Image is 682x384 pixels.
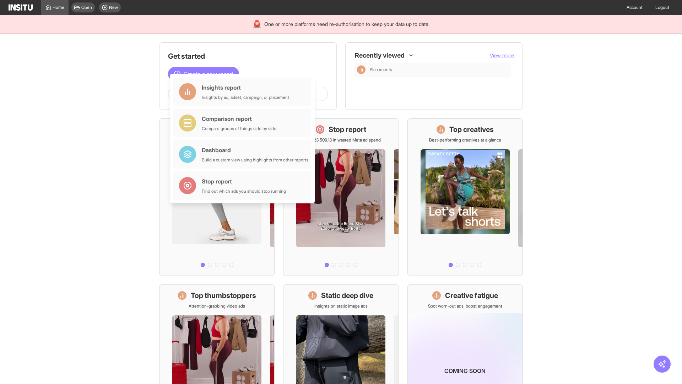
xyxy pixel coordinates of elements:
[189,303,245,309] p: Attention-grabbing video ads
[202,126,276,132] div: Compare groups of things side by side
[109,5,118,10] span: New
[202,177,286,186] div: Stop report
[81,5,92,10] span: Open
[253,19,261,29] div: 🚨
[407,118,523,276] a: Top creativesBest-performing creatives at a glance
[283,118,399,276] a: Stop reportSave £23,509.13 in wasted Meta ad spend
[202,146,308,154] div: Dashboard
[202,95,289,100] div: Insights by ad, adset, campaign, or placement
[329,124,366,134] h1: Stop report
[202,188,286,194] div: Find out which ads you should stop running
[53,5,64,10] span: Home
[184,70,233,78] span: Create a new report
[449,124,494,134] h1: Top creatives
[9,4,33,11] img: Logo
[168,51,328,61] h1: Get started
[370,67,508,73] span: Placements
[490,52,514,58] span: View more
[429,137,501,143] p: Best-performing creatives at a glance
[168,67,239,81] button: Create a new report
[357,65,366,74] div: Insights
[159,118,275,276] a: What's live nowSee all active ads instantly
[321,290,373,300] h1: Static deep dive
[202,157,308,163] div: Build a custom view using highlights from other reports
[191,290,256,300] h1: Top thumbstoppers
[490,52,514,59] button: View more
[264,21,429,28] span: One or more platforms need re-authorisation to keep your data up to date.
[301,137,381,143] p: Save £23,509.13 in wasted Meta ad spend
[202,83,289,92] div: Insights report
[314,303,368,309] p: Insights on static image ads
[370,67,392,73] span: Placements
[202,114,276,123] div: Comparison report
